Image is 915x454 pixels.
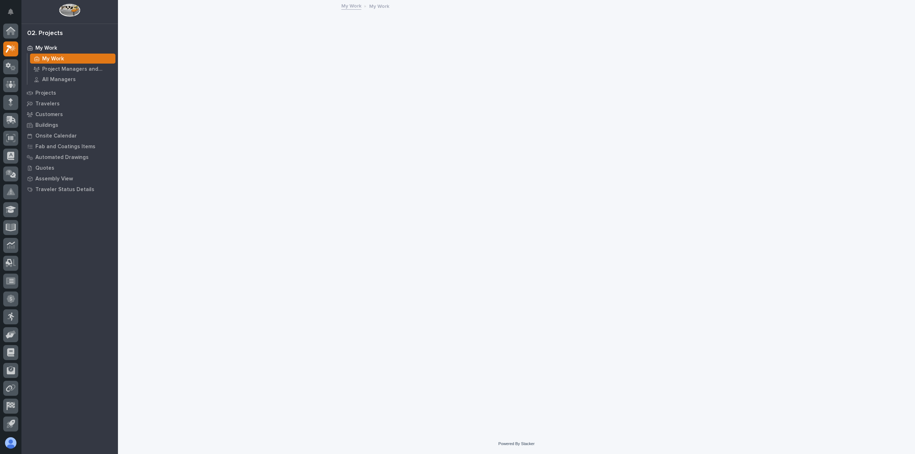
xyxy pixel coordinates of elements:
[27,30,63,38] div: 02. Projects
[35,176,73,182] p: Assembly View
[35,165,54,171] p: Quotes
[341,1,361,10] a: My Work
[3,4,18,19] button: Notifications
[21,141,118,152] a: Fab and Coatings Items
[35,90,56,96] p: Projects
[498,441,534,446] a: Powered By Stacker
[28,64,118,74] a: Project Managers and Engineers
[21,98,118,109] a: Travelers
[21,163,118,173] a: Quotes
[21,109,118,120] a: Customers
[21,43,118,53] a: My Work
[21,152,118,163] a: Automated Drawings
[42,66,113,73] p: Project Managers and Engineers
[3,435,18,450] button: users-avatar
[35,144,95,150] p: Fab and Coatings Items
[21,173,118,184] a: Assembly View
[21,184,118,195] a: Traveler Status Details
[28,54,118,64] a: My Work
[35,122,58,129] p: Buildings
[35,154,89,161] p: Automated Drawings
[35,133,77,139] p: Onsite Calendar
[35,45,57,51] p: My Work
[28,74,118,84] a: All Managers
[21,130,118,141] a: Onsite Calendar
[35,186,94,193] p: Traveler Status Details
[9,9,18,20] div: Notifications
[21,88,118,98] a: Projects
[59,4,80,17] img: Workspace Logo
[35,101,60,107] p: Travelers
[21,120,118,130] a: Buildings
[35,111,63,118] p: Customers
[369,2,389,10] p: My Work
[42,56,64,62] p: My Work
[42,76,76,83] p: All Managers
